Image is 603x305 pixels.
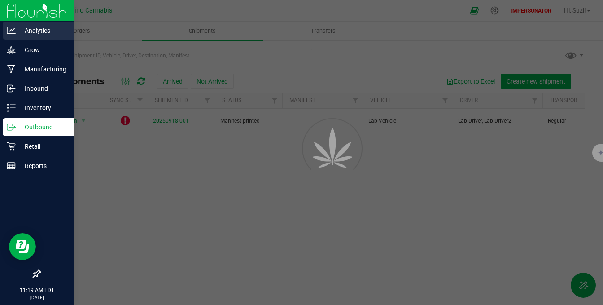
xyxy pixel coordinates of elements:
iframe: Resource center [9,233,36,260]
p: 11:19 AM EDT [4,286,70,294]
inline-svg: Outbound [7,123,16,132]
p: Inventory [16,102,70,113]
p: Outbound [16,122,70,133]
inline-svg: Grow [7,45,16,54]
p: Inbound [16,83,70,94]
p: [DATE] [4,294,70,301]
p: Manufacturing [16,64,70,75]
inline-svg: Manufacturing [7,65,16,74]
inline-svg: Retail [7,142,16,151]
inline-svg: Reports [7,161,16,170]
p: Retail [16,141,70,152]
inline-svg: Inventory [7,103,16,112]
p: Grow [16,44,70,55]
inline-svg: Analytics [7,26,16,35]
inline-svg: Inbound [7,84,16,93]
p: Analytics [16,25,70,36]
p: Reports [16,160,70,171]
